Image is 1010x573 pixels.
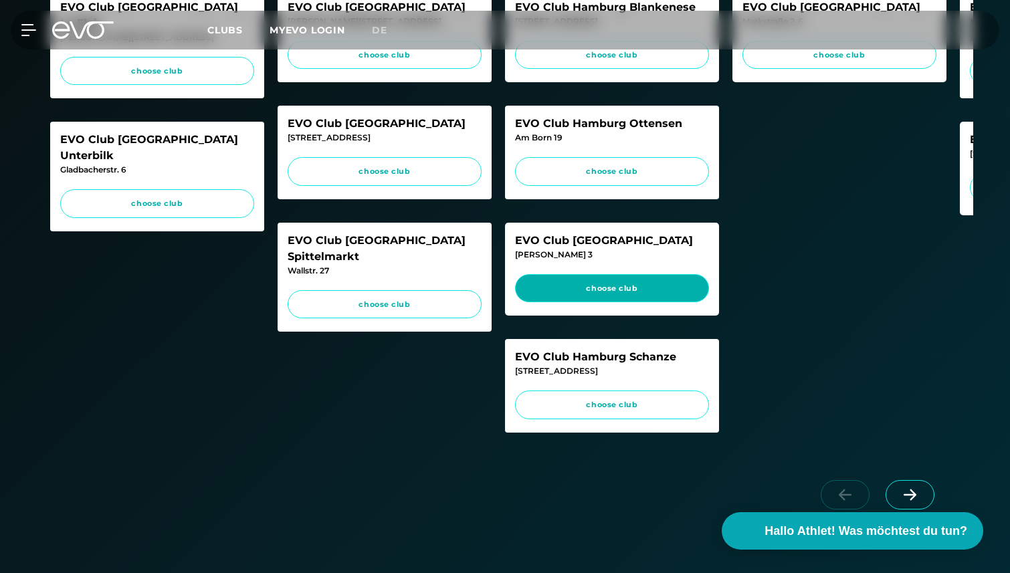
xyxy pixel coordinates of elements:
[288,290,482,319] a: choose club
[300,166,469,177] span: choose club
[515,116,709,132] div: EVO Club Hamburg Ottensen
[528,166,696,177] span: choose club
[207,23,270,36] a: Clubs
[207,24,243,36] span: Clubs
[288,116,482,132] div: EVO Club [GEOGRAPHIC_DATA]
[515,365,709,377] div: [STREET_ADDRESS]
[73,66,241,77] span: choose club
[515,349,709,365] div: EVO Club Hamburg Schanze
[372,23,403,38] a: de
[515,157,709,186] a: choose club
[765,522,967,540] span: Hallo Athlet! Was möchtest du tun?
[515,249,709,261] div: [PERSON_NAME] 3
[515,132,709,144] div: Am Born 19
[372,24,387,36] span: de
[300,299,469,310] span: choose club
[73,198,241,209] span: choose club
[60,189,254,218] a: choose club
[528,399,696,411] span: choose club
[515,390,709,419] a: choose club
[528,283,696,294] span: choose club
[515,274,709,303] a: choose club
[288,132,482,144] div: [STREET_ADDRESS]
[288,233,482,265] div: EVO Club [GEOGRAPHIC_DATA] Spittelmarkt
[60,57,254,86] a: choose club
[722,512,983,550] button: Hallo Athlet! Was möchtest du tun?
[288,157,482,186] a: choose club
[288,265,482,277] div: Wallstr. 27
[60,132,254,164] div: EVO Club [GEOGRAPHIC_DATA] Unterbilk
[60,164,254,176] div: Gladbacherstr. 6
[515,233,709,249] div: EVO Club [GEOGRAPHIC_DATA]
[270,24,345,36] a: MYEVO LOGIN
